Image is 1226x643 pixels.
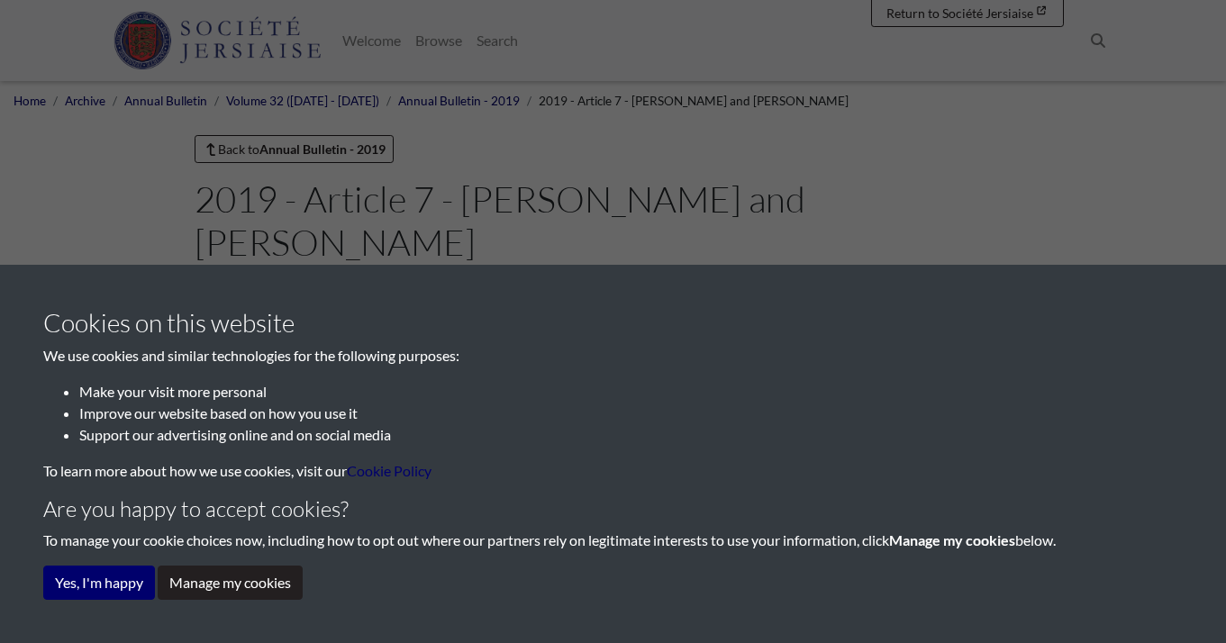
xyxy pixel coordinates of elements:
[43,460,1183,482] p: To learn more about how we use cookies, visit our
[347,462,431,479] a: learn more about cookies
[79,424,1183,446] li: Support our advertising online and on social media
[43,308,1183,339] h3: Cookies on this website
[43,566,155,600] button: Yes, I'm happy
[43,345,1183,367] p: We use cookies and similar technologies for the following purposes:
[79,403,1183,424] li: Improve our website based on how you use it
[889,531,1015,548] strong: Manage my cookies
[43,496,1183,522] h4: Are you happy to accept cookies?
[158,566,303,600] button: Manage my cookies
[43,530,1183,551] p: To manage your cookie choices now, including how to opt out where our partners rely on legitimate...
[79,381,1183,403] li: Make your visit more personal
